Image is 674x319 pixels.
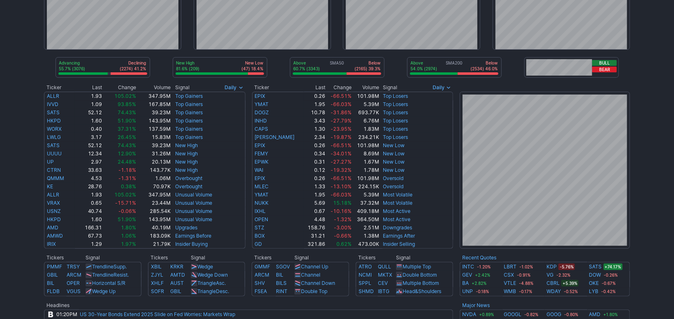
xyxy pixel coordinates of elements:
[304,224,326,232] td: 158.76
[115,200,136,206] span: -15.71%
[255,175,266,181] a: EPIX
[118,126,136,132] span: 37.31%
[352,117,380,125] td: 6.76M
[75,92,103,100] td: 1.93
[383,118,408,124] a: Top Losers
[359,280,371,286] a: SPPL
[137,100,171,109] td: 167.85M
[175,183,202,190] a: Overbought
[137,191,171,199] td: 347.95M
[255,216,269,222] a: OPEN
[589,279,599,287] a: OKE
[352,207,380,215] td: 409.18M
[151,264,162,270] a: XBIL
[433,83,445,92] span: Daily
[75,215,103,224] td: 1.60
[301,288,327,294] a: Double Top
[352,125,380,133] td: 1.83M
[103,83,137,92] th: Change
[403,264,431,270] a: Multiple Top
[504,263,517,271] a: LBRT
[383,126,408,132] a: Top Losers
[170,288,181,294] a: GBIL
[378,272,392,278] a: MKTX
[47,109,60,116] a: SATS
[170,264,183,270] a: KRKR
[47,216,61,222] a: HKPD
[255,93,266,99] a: EPIX
[114,192,136,198] span: 105.02%
[301,280,335,286] a: Channel Down
[75,141,103,150] td: 52.12
[589,263,602,271] a: SATS
[47,241,56,247] a: IRIX
[547,263,557,271] a: KDP
[462,254,496,261] b: Recent Quotes
[175,233,211,239] a: Earnings Before
[383,93,408,99] a: Top Losers
[137,133,171,141] td: 15.83M
[383,150,405,157] a: New Low
[175,241,208,247] a: Insider Buying
[80,311,235,317] a: US 30-Year Bonds Extend 2025 Slide on Fed Worries: Markets Wrap
[592,67,617,72] button: Bear
[118,134,136,140] span: 26.45%
[197,272,228,278] a: Wedge Down
[383,192,413,198] a: Most Volatile
[304,100,326,109] td: 1.95
[359,272,372,278] a: NCMI
[75,158,103,166] td: 2.97
[137,183,171,191] td: 70.97K
[255,241,262,247] a: GD
[175,175,202,181] a: Overbought
[137,240,171,249] td: 21.79K
[255,142,266,148] a: EPIX
[67,288,81,294] a: VGUS
[471,66,498,72] p: (2534) 46.0%
[137,158,171,166] td: 20.13M
[47,118,61,124] a: HKPD
[75,150,103,158] td: 12.34
[47,159,54,165] a: UP
[255,134,295,140] a: [PERSON_NAME]
[304,183,326,191] td: 1.33
[75,183,103,191] td: 28.76
[589,271,601,279] a: DOW
[176,60,200,66] p: New High
[331,150,352,157] span: -34.01%
[75,240,103,249] td: 1.29
[334,224,352,231] span: -3.00%
[75,199,103,207] td: 0.65
[331,101,352,107] span: -66.03%
[355,66,381,72] p: (2165) 39.3%
[47,233,63,239] a: AMWD
[121,233,136,239] span: 1.06%
[471,60,498,66] p: Below
[175,93,203,99] a: Top Gainers
[276,288,287,294] a: RINT
[120,66,146,72] p: (2274) 41.2%
[352,215,380,224] td: 364.50M
[352,109,380,117] td: 693.77K
[225,83,237,92] span: Daily
[137,125,171,133] td: 137.59M
[462,263,474,271] a: INTC
[121,224,136,231] span: 1.80%
[352,191,380,199] td: 5.39M
[175,101,203,107] a: Top Gainers
[331,118,352,124] span: -27.79%
[137,109,171,117] td: 39.23M
[411,66,438,72] p: 54.0% (2974)
[304,133,326,141] td: 2.34
[352,150,380,158] td: 8.69M
[255,167,264,173] a: WAI
[383,134,408,140] a: Top Losers
[59,60,86,66] p: Advancing
[137,117,171,125] td: 143.95M
[378,288,389,294] a: IBTG
[92,288,116,294] a: Wedge Up
[276,272,283,278] a: BIL
[352,183,380,191] td: 224.15K
[383,208,411,214] a: Most Active
[403,288,441,294] a: Head&Shoulders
